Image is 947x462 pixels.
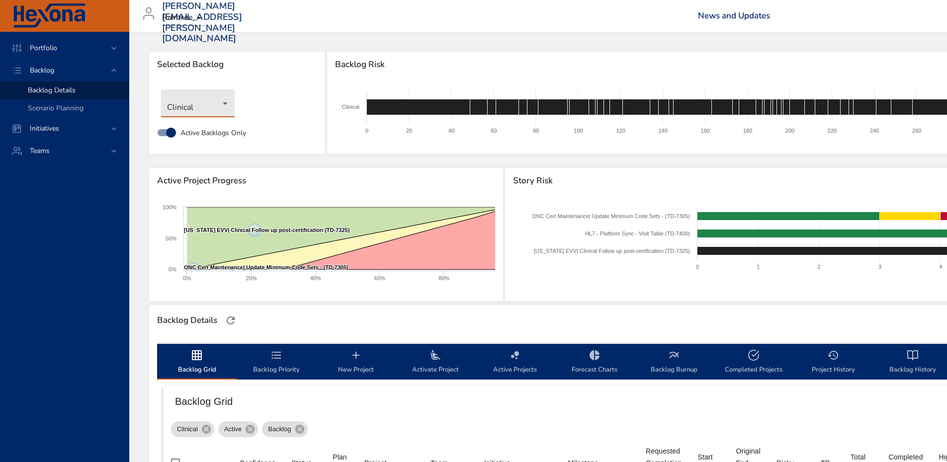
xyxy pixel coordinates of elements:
span: Project History [799,349,867,376]
h3: [PERSON_NAME][EMAIL_ADDRESS][PERSON_NAME][DOMAIN_NAME] [162,1,242,44]
text: 160 [701,128,710,134]
text: 200 [785,128,794,134]
text: Clinical [342,104,359,110]
text: 60 [491,128,497,134]
span: Portfolio [22,43,65,53]
span: Backlog [22,66,62,75]
span: Teams [22,146,58,155]
text: 0 [365,128,368,134]
div: Clinical [161,89,235,117]
text: 80% [438,275,449,281]
span: New Project [322,349,390,376]
div: Backlog Details [154,312,220,328]
text: 100 [574,128,583,134]
text: 20 [406,128,412,134]
span: Backlog [262,424,297,434]
text: ONC Cert Maintenance| Update Minimum Code Sets - (TD-7305) [184,264,348,270]
text: 40% [310,275,321,281]
span: Active Projects [481,349,549,376]
text: [US_STATE] EVV| Clinical Follow up post-certification (TD-7325) [534,248,690,254]
span: Completed Projects [720,349,787,376]
text: 240 [870,128,879,134]
text: 140 [659,128,668,134]
text: 40 [448,128,454,134]
span: Active Backlogs Only [180,128,246,138]
span: Active Project Progress [157,176,495,186]
text: 0 [696,264,699,270]
text: 100% [163,204,176,210]
a: News and Updates [698,10,770,21]
span: Backlog Burnup [640,349,708,376]
text: 50% [166,235,176,241]
text: [US_STATE] EVV| Clinical Follow up post-certification (TD-7325) [184,227,350,233]
text: 3 [878,264,881,270]
text: 260 [912,128,921,134]
text: ONC Cert Maintenance| Update Minimum Code Sets - (TD-7305) [532,213,690,219]
text: 4 [939,264,942,270]
span: Initiatives [22,124,67,133]
text: 0% [169,266,176,272]
span: Backlog Grid [163,349,231,376]
text: HL7 - Platform Sync - Visit Table (TD-7400) [585,231,690,236]
span: Scenario Planning [28,103,84,113]
div: Clinical [171,421,214,437]
button: Refresh Page [223,313,238,328]
text: 60% [374,275,385,281]
text: 20% [246,275,257,281]
span: Clinical [171,424,204,434]
img: Hexona [12,3,86,28]
span: Active [218,424,248,434]
div: Active [218,421,258,437]
span: Activate Project [402,349,469,376]
text: 1 [757,264,760,270]
text: 80 [533,128,539,134]
div: Backlog [262,421,307,437]
text: 120 [616,128,625,134]
span: Backlog History [879,349,947,376]
text: 0% [183,275,191,281]
div: Raintree [162,10,205,26]
span: Backlog Priority [243,349,310,376]
span: Selected Backlog [157,60,317,70]
text: 180 [743,128,752,134]
text: 220 [828,128,837,134]
span: Forecast Charts [561,349,628,376]
span: Backlog Details [28,85,76,95]
text: 2 [818,264,821,270]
